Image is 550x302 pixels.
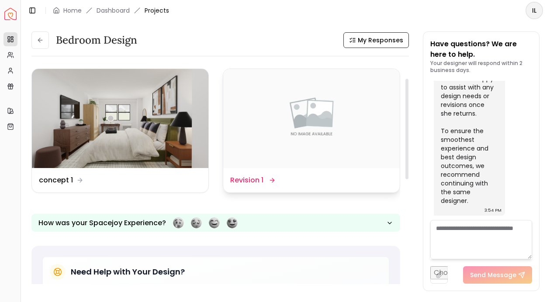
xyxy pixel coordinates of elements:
[31,69,209,193] a: concept 1concept 1
[53,6,169,15] nav: breadcrumb
[145,6,169,15] span: Projects
[39,175,73,185] dd: concept 1
[38,218,166,228] p: How was your Spacejoy Experience?
[484,206,502,215] div: 3:54 PM
[31,214,400,232] button: How was your Spacejoy Experience?Feeling terribleFeeling badFeeling goodFeeling awesome
[32,69,208,168] img: concept 1
[526,3,542,18] span: IL
[230,175,263,185] dd: Revision 1
[56,33,137,47] h3: Bedroom design
[223,69,400,168] img: Revision 1
[97,6,130,15] a: Dashboard
[358,36,403,45] span: My Responses
[430,39,532,60] p: Have questions? We are here to help.
[526,2,543,19] button: IL
[430,60,532,74] p: Your designer will respond within 2 business days.
[4,8,17,20] img: Spacejoy Logo
[4,8,17,20] a: Spacejoy
[63,6,82,15] a: Home
[71,266,185,278] h5: Need Help with Your Design?
[343,32,409,48] button: My Responses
